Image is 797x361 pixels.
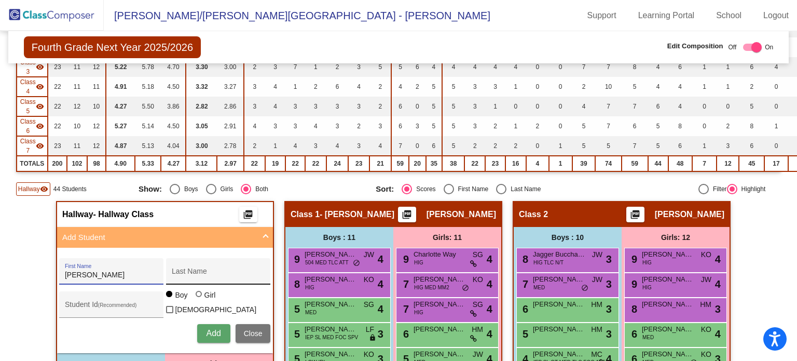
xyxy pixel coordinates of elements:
td: 2 [244,136,265,156]
td: Lisa Cox - No Class Name [17,116,48,136]
td: 3.27 [217,77,243,97]
td: 7 [595,57,621,77]
td: 4.27 [106,97,135,116]
td: 3 [305,136,326,156]
td: 1 [505,116,526,136]
td: 0 [549,116,572,136]
span: - Hallway Class [93,209,154,220]
td: 4 [442,57,464,77]
span: JW [592,274,602,285]
div: Both [251,184,268,194]
td: 4 [426,57,443,77]
td: 2 [526,116,549,136]
td: 22 [48,97,67,116]
td: 44 [648,156,668,171]
div: Scores [412,184,435,194]
td: 1 [717,77,739,97]
span: Jagger Bucchanon [533,249,585,260]
td: 3 [464,116,485,136]
mat-icon: visibility [36,142,44,150]
td: 5 [426,116,443,136]
td: 2 [244,57,265,77]
td: 5 [739,97,764,116]
td: 0 [717,97,739,116]
span: On [765,43,773,52]
td: 1 [717,57,739,77]
span: [PERSON_NAME] [642,249,694,260]
td: 0 [526,57,549,77]
td: 22 [244,156,265,171]
td: 3.32 [186,77,217,97]
td: 3.86 [161,97,186,116]
div: Highlight [737,184,766,194]
td: 5.14 [135,116,161,136]
td: 16 [505,156,526,171]
span: KO [364,274,374,285]
mat-icon: visibility [36,122,44,130]
td: 7 [391,136,409,156]
span: JW [701,274,711,285]
mat-radio-group: Select an option [139,184,368,194]
span: HIG [414,259,423,266]
td: 0 [549,77,572,97]
td: 1 [692,136,717,156]
td: 38 [442,156,464,171]
span: Charlotte Way [414,249,465,260]
td: 0 [549,97,572,116]
td: 8 [668,116,692,136]
td: 23 [348,156,369,171]
button: Print Students Details [398,207,416,222]
div: Girls [216,184,233,194]
td: 5.13 [135,136,161,156]
td: 4 [668,77,692,97]
td: 2 [369,97,391,116]
td: 4.50 [161,77,186,97]
td: TOTALS [17,156,48,171]
td: 0 [764,77,788,97]
td: 7 [622,136,648,156]
mat-expansion-panel-header: Add Student [57,227,273,248]
td: 6 [426,136,443,156]
td: 1 [549,136,572,156]
td: 74 [595,156,621,171]
td: 2 [305,77,326,97]
span: - [PERSON_NAME] [320,209,394,220]
td: 0 [549,57,572,77]
span: [PERSON_NAME] [427,209,496,220]
td: 2 [485,116,505,136]
a: Logout [755,7,797,24]
div: Girls: 11 [393,227,501,248]
td: 3.05 [186,116,217,136]
td: 0 [764,136,788,156]
td: 6 [668,136,692,156]
td: 4 [265,97,286,116]
mat-icon: visibility [36,63,44,71]
td: 22 [48,77,67,97]
td: 5 [442,97,464,116]
td: 6 [391,116,409,136]
td: 5 [426,77,443,97]
td: 4 [348,77,369,97]
a: Support [579,7,625,24]
td: 23 [485,156,505,171]
a: School [708,7,750,24]
td: 2 [717,116,739,136]
td: 21 [369,156,391,171]
td: 2.97 [217,156,243,171]
mat-icon: picture_as_pdf [242,209,254,224]
div: Boys : 11 [285,227,393,248]
td: 20 [409,156,426,171]
span: 4 [715,276,721,292]
td: 0 [526,136,549,156]
td: 39 [572,156,596,171]
td: 0 [526,77,549,97]
span: 3 [606,276,612,292]
td: 2.86 [217,97,243,116]
span: JW [364,249,374,260]
td: 22 [305,156,326,171]
span: 4 [487,251,492,267]
span: [PERSON_NAME] Driver [305,249,356,260]
td: 12 [87,136,106,156]
td: 102 [67,156,87,171]
td: 11 [67,57,87,77]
